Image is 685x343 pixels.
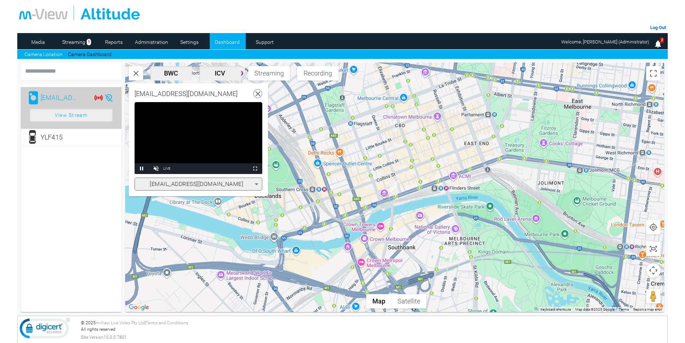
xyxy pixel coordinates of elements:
button: ICV [199,66,241,81]
button: Streaming [248,66,290,81]
span: ICV [202,69,238,77]
button: Search [129,66,143,81]
span: View Stream [55,109,88,122]
div: Video Player [135,102,262,174]
a: Administration [134,37,169,47]
button: Fullscreen [248,163,262,174]
a: m-View Live Video Pty Ltd [96,320,145,325]
button: Drag Pegman onto the map to open Street View [646,289,661,303]
a: Terms and Conditions [146,320,188,325]
button: Map camera controls [646,263,661,278]
span: BWC [153,69,189,77]
button: Show all cameras [646,242,661,256]
div: YLF415 [390,181,398,195]
span: Recording [300,69,336,77]
button: Show user location [646,220,661,234]
a: Camera Dashboard [68,51,112,58]
button: Keyboard shortcuts [540,307,571,312]
button: Recording [297,66,339,81]
button: Toggle fullscreen view [646,66,661,81]
a: Open this area in Google Maps (opens a new window) [127,303,151,312]
button: BWC [150,66,192,81]
a: Settings [172,37,207,47]
div: Site Version [81,334,666,340]
div: LIVE [163,163,171,174]
img: svg+xml,%3Csvg%20xmlns%3D%22http%3A%2F%2Fwww.w3.org%2F2000%2Fsvg%22%20height%3D%2224%22%20viewBox... [649,223,658,232]
span: 1 [87,39,91,46]
span: Welcome, [PERSON_NAME] (Administrator) [561,39,649,45]
a: Report a map error [633,307,662,311]
div: YLF415 [41,130,80,145]
button: Show street map [366,294,391,308]
button: View Stream [30,109,113,122]
span: 10.0.0.7801 [104,334,127,340]
div: [EMAIL_ADDRESS][DOMAIN_NAME] [135,89,238,99]
span: Streaming [251,69,287,77]
a: Reports [96,37,131,47]
span: 2 [660,37,664,44]
a: Dashboard [210,37,245,47]
span: Map data ©2025 Google [575,307,614,311]
a: Support [248,37,282,47]
button: Unmute [149,163,163,174]
a: Streaming [59,37,89,47]
button: Show satellite imagery [391,294,426,308]
img: svg+xml,%3Csvg%20xmlns%3D%22http%3A%2F%2Fwww.w3.org%2F2000%2Fsvg%22%20height%3D%2224%22%20viewBox... [132,69,140,78]
button: Pause [135,163,149,174]
a: Log Out [650,25,666,30]
img: bell25.png [654,40,662,49]
a: Camera Location [24,51,63,58]
img: DigiCert Secured Site Seal [19,318,70,342]
a: Terms (opens in new tab) [619,307,629,311]
a: Media [21,37,56,47]
div: AdamC@mview.com.au [41,91,80,105]
span: [EMAIL_ADDRESS][DOMAIN_NAME] [150,180,243,187]
img: svg+xml,%3Csvg%20xmlns%3D%22http%3A%2F%2Fwww.w3.org%2F2000%2Fsvg%22%20height%3D%2224%22%20viewBox... [649,244,658,253]
div: © 2025 | All rights reserved [81,320,666,340]
img: Google [127,303,151,312]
